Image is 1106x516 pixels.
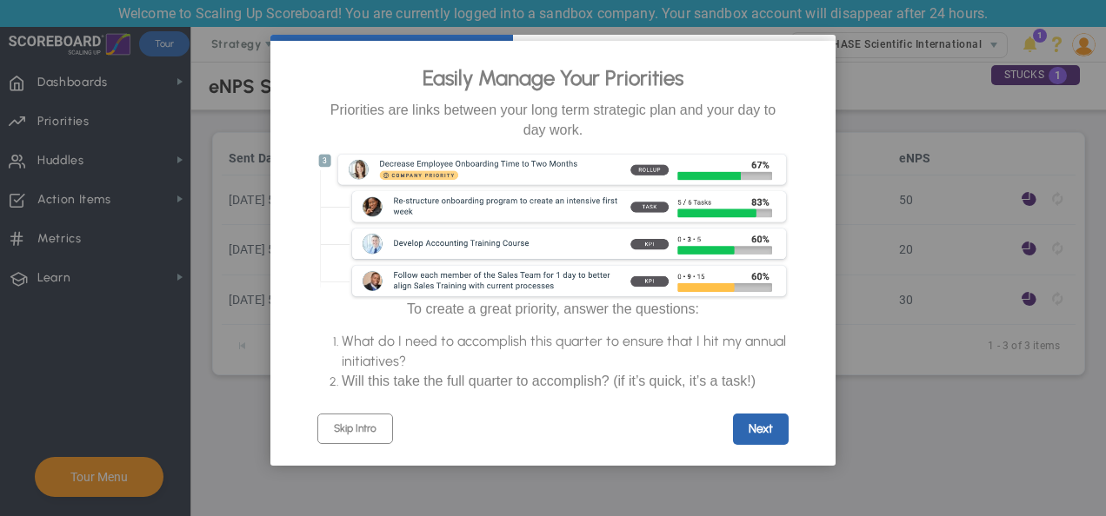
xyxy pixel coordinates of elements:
[270,35,513,41] div: current step
[407,301,699,316] span: To create a great priority, answer the questions:
[342,374,756,388] span: Will this take the full quarter to accomplish? (if it’s quick, it’s a task!)
[342,333,786,369] span: What do I need to accomplish this quarter to ensure that I hit my annual initiatives?
[330,103,776,136] span: Priorities are links between your long term strategic plan and your day to day work.
[423,65,683,90] span: Easily Manage Your Priorities
[317,413,393,444] a: Skip Intro
[800,41,830,72] a: Close modal
[733,413,789,445] a: Next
